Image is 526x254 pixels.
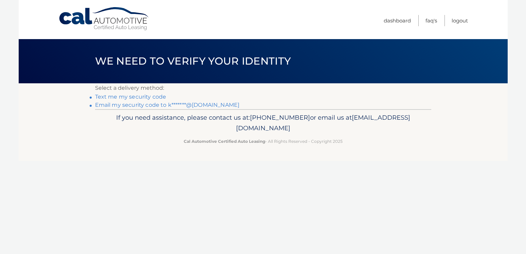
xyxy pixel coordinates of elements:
a: Email my security code to k*******@[DOMAIN_NAME] [95,102,240,108]
p: If you need assistance, please contact us at: or email us at [99,112,427,134]
strong: Cal Automotive Certified Auto Leasing [184,139,265,144]
a: Dashboard [384,15,411,26]
p: Select a delivery method: [95,83,431,93]
p: - All Rights Reserved - Copyright 2025 [99,138,427,145]
a: Text me my security code [95,94,166,100]
a: FAQ's [425,15,437,26]
a: Logout [452,15,468,26]
span: We need to verify your identity [95,55,291,67]
a: Cal Automotive [58,7,150,31]
span: [PHONE_NUMBER] [250,114,310,121]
